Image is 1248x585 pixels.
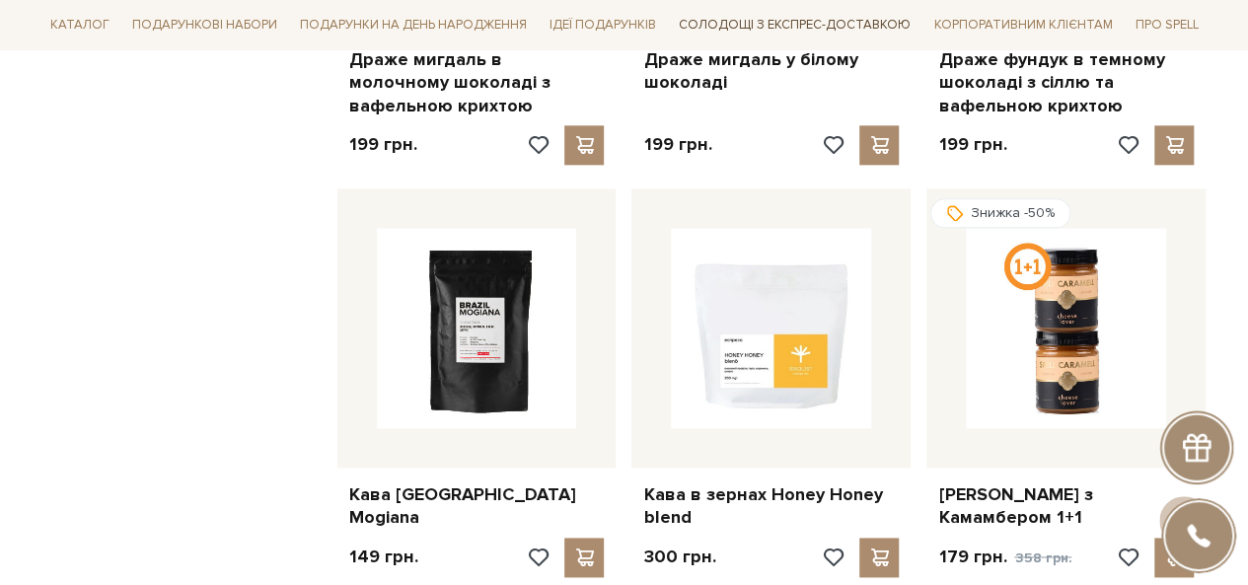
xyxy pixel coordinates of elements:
p: 149 грн. [349,546,418,568]
a: Кава в зернах Honey Honey blend [643,483,899,530]
a: Драже мигдаль в молочному шоколаді з вафельною крихтою [349,48,605,117]
a: Кава [GEOGRAPHIC_DATA] Mogiana [349,483,605,530]
p: 199 грн. [643,133,711,156]
p: 199 грн. [349,133,417,156]
span: 358 грн. [1014,549,1071,566]
span: Подарункові набори [124,10,285,40]
a: Драже фундук в темному шоколаді з сіллю та вафельною крихтою [938,48,1194,117]
p: 179 грн. [938,546,1071,569]
p: 300 грн. [643,546,715,568]
a: Драже мигдаль у білому шоколаді [643,48,899,95]
div: Знижка -50% [930,198,1070,228]
a: [PERSON_NAME] з Камамбером 1+1 [938,483,1194,530]
span: Про Spell [1127,10,1206,40]
a: Солодощі з експрес-доставкою [671,8,918,41]
span: Подарунки на День народження [292,10,535,40]
p: 199 грн. [938,133,1006,156]
span: Каталог [42,10,117,40]
span: Ідеї подарунків [542,10,664,40]
img: Кава Brazil Mogiana [377,228,577,428]
a: Корпоративним клієнтам [925,8,1120,41]
img: Карамель з Камамбером 1+1 [966,228,1166,428]
img: Кава в зернах Honey Honey blend [671,228,871,428]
